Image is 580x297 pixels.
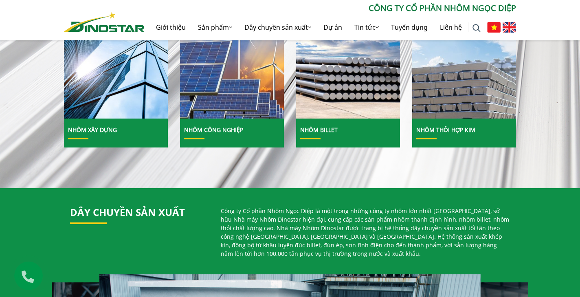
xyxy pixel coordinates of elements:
[385,14,434,40] a: Tuyển dụng
[472,24,481,32] img: search
[434,14,468,40] a: Liên hệ
[64,12,145,32] img: Nhôm Dinostar
[184,126,243,134] a: Nhôm Công nghiệp
[64,10,145,32] a: Nhôm Dinostar
[317,14,348,40] a: Dự án
[503,22,516,33] img: English
[145,2,516,14] p: CÔNG TY CỔ PHẦN NHÔM NGỌC DIỆP
[348,14,385,40] a: Tin tức
[192,14,238,40] a: Sản phẩm
[68,126,117,134] a: Nhôm Xây dựng
[150,14,192,40] a: Giới thiệu
[487,22,501,33] img: Tiếng Việt
[70,205,185,219] a: Dây chuyền sản xuất
[238,14,317,40] a: Dây chuyền sản xuất
[300,126,338,134] a: Nhôm Billet
[221,207,510,258] p: Công ty Cổ phần Nhôm Ngọc Diệp là một trong những công ty nhôm lớn nhất [GEOGRAPHIC_DATA], sở hữu...
[416,126,475,134] a: Nhôm Thỏi hợp kim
